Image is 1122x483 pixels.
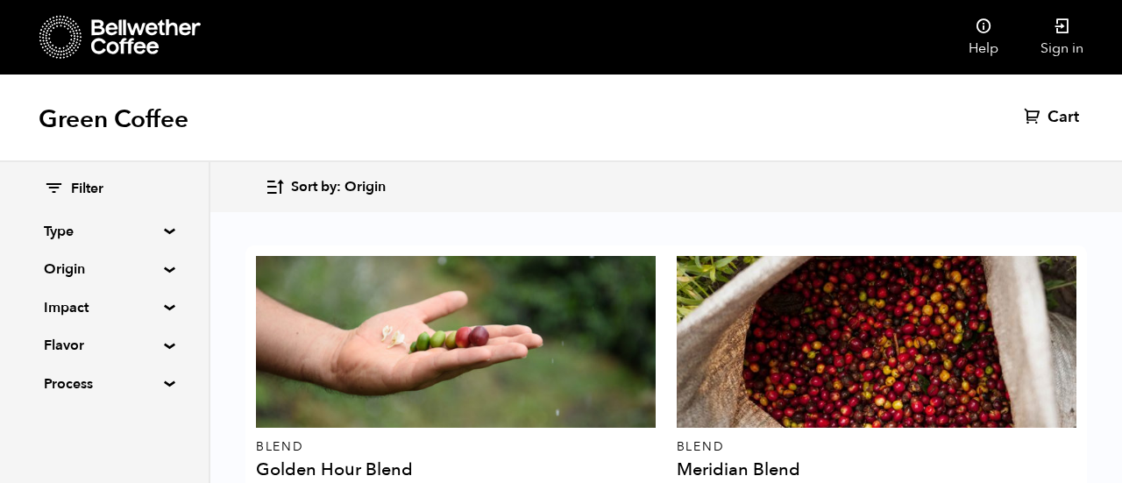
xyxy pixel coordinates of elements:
summary: Type [44,221,165,242]
button: Sort by: Origin [265,167,386,208]
span: Cart [1047,107,1079,128]
span: Sort by: Origin [291,178,386,197]
summary: Impact [44,297,165,318]
summary: Process [44,373,165,394]
a: Cart [1024,107,1083,128]
span: Filter [71,180,103,199]
summary: Origin [44,259,165,280]
h4: Golden Hour Blend [256,461,656,479]
h1: Green Coffee [39,103,188,135]
p: Blend [256,441,656,453]
p: Blend [677,441,1076,453]
summary: Flavor [44,335,165,356]
h4: Meridian Blend [677,461,1076,479]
